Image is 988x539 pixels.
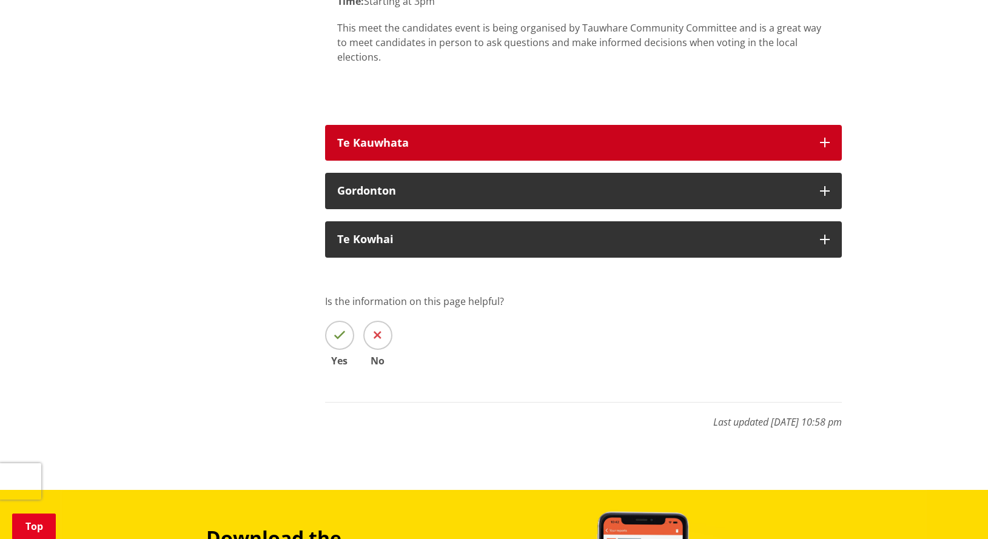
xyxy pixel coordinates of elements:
a: Top [12,514,56,539]
strong: Te Kowhai [337,232,394,246]
strong: Gordonton [337,183,396,198]
button: Gordonton [325,173,842,209]
button: Te Kowhai [325,221,842,258]
p: This meet the candidates event is being organised by Tauwhare Community Committee and is a great ... [337,21,830,64]
span: No [363,356,392,366]
div: Te Kauwhata [337,137,808,149]
p: Last updated [DATE] 10:58 pm [325,402,842,429]
span: Yes [325,356,354,366]
button: Te Kauwhata [325,125,842,161]
iframe: Messenger Launcher [932,488,976,532]
p: Is the information on this page helpful? [325,294,842,309]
